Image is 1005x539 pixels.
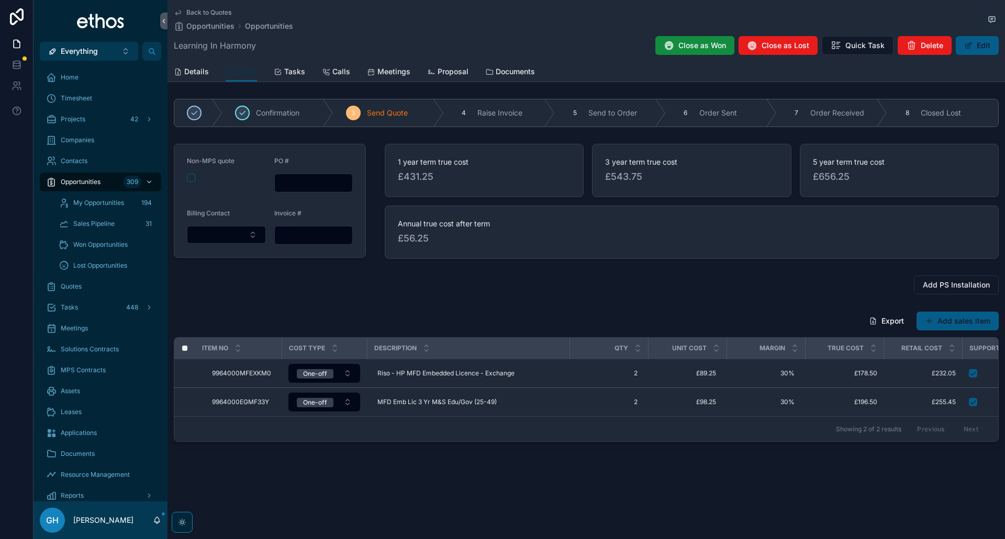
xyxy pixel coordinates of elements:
span: £543.75 [605,169,778,184]
a: Proposal [427,62,468,83]
span: £196.50 [811,398,877,406]
span: Timesheet [61,94,92,102]
button: Add sales item [917,312,999,330]
p: [PERSON_NAME] [73,515,133,525]
span: Qty [615,344,628,352]
a: Contacts [40,152,161,170]
span: Description [374,344,417,352]
a: Assets [40,382,161,400]
span: 5 year term true cost [813,157,986,167]
span: MPS Contracts [61,366,106,374]
a: Documents [40,444,161,463]
a: £98.25 [654,394,720,410]
span: Assets [61,387,80,395]
span: 9964000MFEXKM0 [212,369,271,377]
span: Margin [760,344,785,352]
div: 194 [138,197,155,209]
span: Annual true cost after term [398,219,986,229]
div: 31 [142,217,155,230]
span: GH [46,514,59,526]
span: MFD Emb Lic 3 Yr M&S Edu/Gov (25-49) [377,398,497,406]
button: Select Button [187,226,266,244]
button: Export [861,312,912,330]
span: Raise Invoice [477,108,522,118]
a: £178.50 [811,369,877,377]
span: 6 [684,109,687,117]
span: 5 [573,109,577,117]
span: Opportunities [186,21,234,31]
span: Won Opportunities [73,240,128,249]
button: Close as Lost [739,36,818,55]
a: Meetings [40,319,161,338]
a: £255.45 [890,398,956,406]
span: Back to Quotes [186,8,231,17]
span: Meetings [61,324,88,332]
a: Documents [485,62,535,83]
span: Companies [61,136,94,144]
a: Meetings [367,62,410,83]
a: 30% [733,365,799,382]
span: Invoice # [274,209,301,217]
span: 3 [351,109,355,117]
span: Close as Won [678,40,726,51]
span: 4 [462,109,466,117]
a: 9964000MFEXKM0 [208,365,275,382]
a: £89.25 [654,365,720,382]
a: Resource Management [40,465,161,484]
span: 7 [795,109,798,117]
span: Quotes [61,282,82,291]
a: Won Opportunities [52,235,161,254]
span: Lost Opportunities [73,261,127,270]
div: One-off [303,369,327,379]
span: Retail Cost [901,344,942,352]
a: Details [174,62,209,83]
span: £98.25 [658,398,716,406]
a: £232.05 [890,369,956,377]
span: Reports [61,491,84,500]
span: Opportunities [61,178,100,186]
span: Meetings [377,66,410,77]
a: 9964000EGMF33Y [208,394,275,410]
span: £89.25 [658,369,716,377]
a: Lost Opportunities [52,256,161,275]
span: Home [61,73,79,82]
span: Close as Lost [762,40,809,51]
span: Everything [61,46,98,56]
button: Delete [898,36,952,55]
button: Close as Won [655,36,734,55]
a: Reports [40,486,161,505]
div: scrollable content [33,61,167,501]
a: My Opportunities194 [52,193,161,212]
span: My Opportunities [73,199,124,207]
a: Quotes [40,277,161,296]
button: Select Button [40,42,138,61]
button: Select Button [288,393,360,411]
button: Quick Task [822,36,894,55]
span: Order Sent [699,108,737,118]
span: Documents [496,66,535,77]
a: Tasks448 [40,298,161,317]
span: PO # [274,157,289,165]
a: Opportunities [245,21,293,31]
span: Resource Management [61,471,130,479]
span: Applications [61,429,97,437]
span: Solutions Contracts [61,345,119,353]
span: Non-MPS quote [187,157,234,165]
a: Select Button [288,392,361,412]
span: 1 year term true cost [398,157,571,167]
a: Back to Quotes [174,8,231,17]
img: App logo [76,13,125,29]
a: Quote [226,62,257,82]
a: Tasks [274,62,305,83]
a: Leases [40,403,161,421]
span: Send to Order [588,108,637,118]
span: 9964000EGMF33Y [212,398,269,406]
span: 8 [906,109,909,117]
span: True Cost [828,344,864,352]
a: MPS Contracts [40,361,161,380]
div: 42 [127,113,141,125]
span: Confirmation [256,108,299,118]
span: 3 year term true cost [605,157,778,167]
